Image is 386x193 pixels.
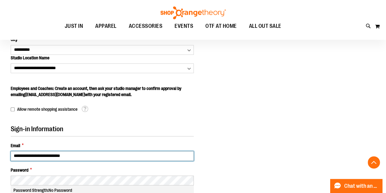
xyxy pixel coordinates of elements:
span: JUST IN [65,19,83,33]
span: APPAREL [95,19,117,33]
span: ALL OUT SALE [249,19,281,33]
span: Employees and Coaches: Create an account, then ask your studio manager to confirm approval by ema... [11,86,181,97]
button: Chat with an Expert [330,179,383,193]
span: Sign-in Information [11,125,63,133]
span: ACCESSORIES [129,19,163,33]
span: No Password [49,188,72,193]
span: Studio Location Name [11,55,49,60]
span: OTF AT HOME [205,19,237,33]
button: Back To Top [368,156,380,169]
img: Shop Orangetheory [160,6,227,19]
span: City [11,37,17,42]
span: EVENTS [175,19,193,33]
span: Allow remote shopping assistance [17,107,78,112]
span: Chat with an Expert [344,183,379,189]
span: Email [11,143,20,149]
span: Password [11,167,28,173]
